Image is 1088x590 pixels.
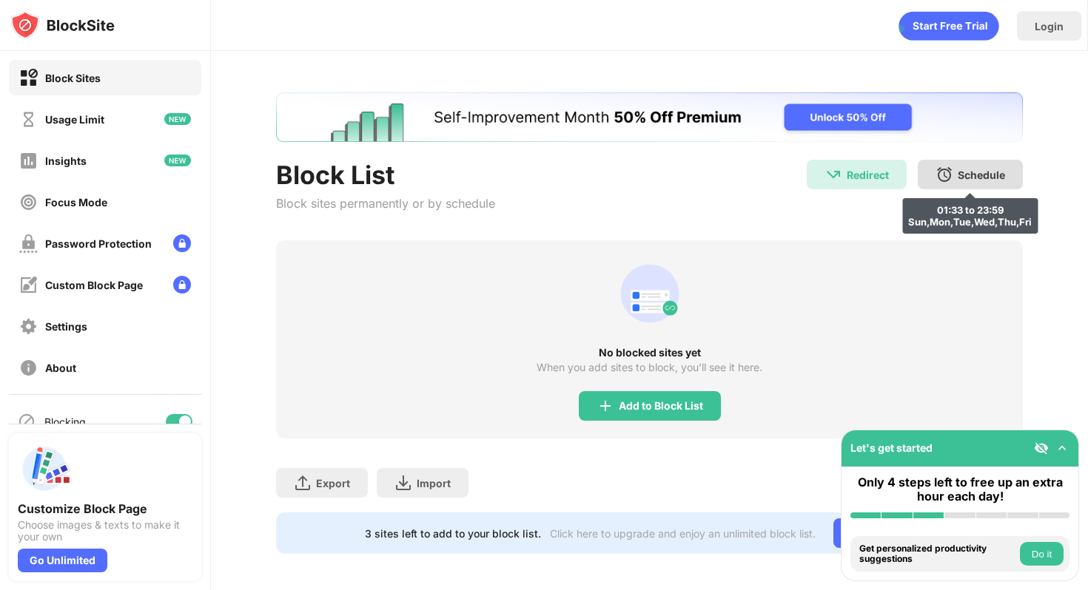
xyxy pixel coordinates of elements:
[19,276,38,294] img: customize-block-page-off.svg
[1020,542,1064,566] button: Do it
[164,155,191,166] img: new-icon.svg
[10,10,115,40] img: logo-blocksite.svg
[859,543,1016,565] div: Get personalized productivity suggestions
[1034,441,1049,455] img: eye-not-visible.svg
[173,234,191,252] img: lock-menu.svg
[276,92,1023,142] iframe: Banner
[45,279,143,291] div: Custom Block Page
[550,527,816,540] div: Click here to upgrade and enjoy an unlimited block list.
[173,276,191,294] img: lock-menu.svg
[45,72,101,84] div: Block Sites
[276,347,1023,359] div: No blocked sites yet
[365,527,541,540] div: 3 sites left to add to your block list.
[908,204,1032,216] div: 01:33 to 23:59
[45,237,152,250] div: Password Protection
[847,169,889,181] div: Redirect
[850,441,933,454] div: Let's get started
[19,69,38,87] img: block-on.svg
[1055,441,1069,455] img: omni-setup-toggle.svg
[614,258,685,329] div: animation
[1035,20,1064,33] div: Login
[45,155,87,167] div: Insights
[850,475,1069,503] div: Only 4 steps left to free up an extra hour each day!
[19,193,38,211] img: focus-off.svg
[908,216,1032,228] div: Sun,Mon,Tue,Wed,Thu,Fri
[45,196,107,208] div: Focus Mode
[276,196,495,211] div: Block sites permanently or by schedule
[18,519,192,543] div: Choose images & texts to make it your own
[45,113,104,126] div: Usage Limit
[19,152,38,170] img: insights-off.svg
[164,113,191,125] img: new-icon.svg
[316,477,350,489] div: Export
[19,317,38,336] img: settings-off.svg
[899,11,999,41] div: animation
[18,501,192,516] div: Customize Block Page
[44,416,86,428] div: Blocking
[18,442,71,495] img: push-custom-page.svg
[537,362,762,373] div: When you add sites to block, you’ll see it here.
[19,359,38,377] img: about-off.svg
[19,234,38,253] img: password-protection-off.svg
[18,413,36,430] img: blocking-icon.svg
[833,518,935,548] div: Go Unlimited
[276,160,495,190] div: Block List
[18,549,107,572] div: Go Unlimited
[417,477,451,489] div: Import
[958,169,1005,181] div: Schedule
[45,362,76,374] div: About
[619,400,703,412] div: Add to Block List
[19,110,38,129] img: time-usage-off.svg
[45,320,87,333] div: Settings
